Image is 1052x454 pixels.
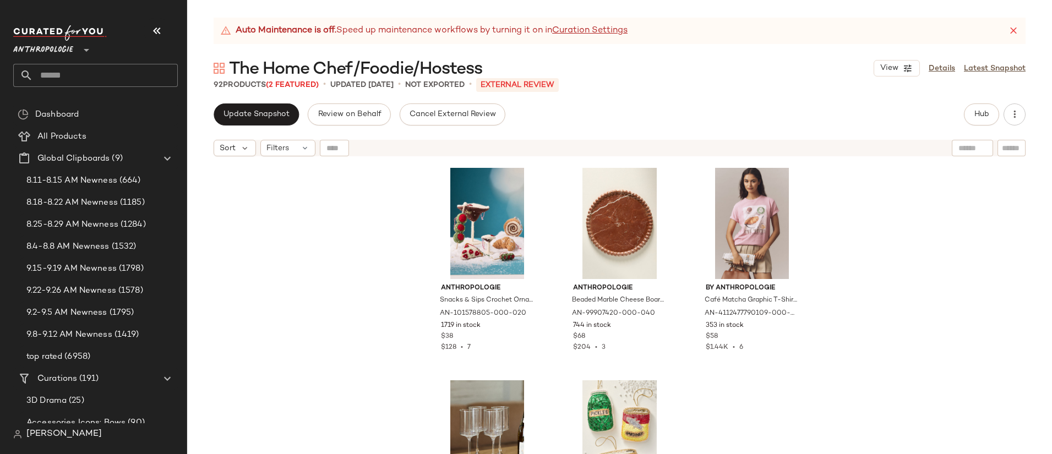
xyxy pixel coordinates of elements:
span: (1798) [117,262,144,275]
span: Snacks & Sips Crochet Ornament by Anthropologie in Brown, Size: Large, Wool/Plastic [440,296,533,305]
span: [PERSON_NAME] [26,428,102,441]
span: Global Clipboards [37,152,110,165]
span: $204 [573,344,591,351]
span: Accessories Icons: Bows [26,417,126,429]
span: 9.8-9.12 AM Newness [26,329,112,341]
span: (1419) [112,329,139,341]
span: $128 [441,344,456,351]
button: Update Snapshot [214,103,299,125]
span: • [469,78,472,91]
span: AN-4112477790109-000-066 [705,309,798,319]
span: Anthropologie [441,283,534,293]
span: (1795) [107,307,134,319]
img: svg%3e [214,63,225,74]
span: • [591,344,602,351]
span: (25) [67,395,84,407]
span: (191) [77,373,99,385]
a: Latest Snapshot [964,63,1026,74]
span: The Home Chef/Foodie/Hostess [229,58,482,80]
span: 744 in stock [573,321,611,331]
span: Update Snapshot [223,110,290,119]
button: Review on Behalf [308,103,390,125]
a: Curation Settings [552,24,628,37]
span: Café Matcha Graphic T-Shirt by Anthropologie in Pink, Women's, Size: XS, Cotton [705,296,798,305]
span: By Anthropologie [706,283,799,293]
span: $1.44K [706,344,728,351]
span: AN-99907420-000-040 [572,309,655,319]
img: 99907420_040_b [564,168,675,279]
span: (664) [117,174,141,187]
span: Beaded Marble Cheese Board by Anthropologie in Blue [572,296,665,305]
span: 9.2-9.5 AM Newness [26,307,107,319]
span: 8.18-8.22 AM Newness [26,196,118,209]
span: Review on Behalf [317,110,381,119]
span: 9.22-9.26 AM Newness [26,285,116,297]
div: Products [214,79,319,91]
span: • [456,344,467,351]
img: svg%3e [18,109,29,120]
span: $58 [706,332,718,342]
span: Cancel External Review [409,110,496,119]
span: Filters [266,143,289,154]
span: 9.15-9.19 AM Newness [26,262,117,275]
span: 353 in stock [706,321,744,331]
span: $38 [441,332,453,342]
span: Hub [974,110,989,119]
strong: Auto Maintenance is off. [236,24,336,37]
img: svg%3e [13,430,22,439]
button: Cancel External Review [400,103,505,125]
span: 7 [467,344,471,351]
span: Anthropologie [13,37,73,57]
span: 8.25-8.29 AM Newness [26,218,118,231]
span: All Products [37,130,86,143]
span: AN-101578805-000-020 [440,309,526,319]
span: top rated [26,351,62,363]
span: (1185) [118,196,145,209]
span: View [880,64,898,73]
span: 8.4-8.8 AM Newness [26,240,110,253]
span: Dashboard [35,108,79,121]
span: 8.11-8.15 AM Newness [26,174,117,187]
span: • [398,78,401,91]
p: External REVIEW [476,78,559,92]
img: 101578805_020_b10 [432,168,543,279]
span: (2 Featured) [266,81,319,89]
span: Sort [220,143,236,154]
button: View [874,60,920,76]
span: Anthropologie [573,283,666,293]
span: 3D Drama [26,395,67,407]
span: • [728,344,739,351]
span: • [323,78,326,91]
span: (1284) [118,218,146,231]
div: Speed up maintenance workflows by turning it on in [220,24,628,37]
button: Hub [964,103,999,125]
span: (90) [126,417,145,429]
p: Not Exported [405,79,465,91]
a: Details [929,63,955,74]
img: cfy_white_logo.C9jOOHJF.svg [13,25,107,41]
span: 1719 in stock [441,321,481,331]
p: updated [DATE] [330,79,394,91]
span: Curations [37,373,77,385]
span: (1532) [110,240,137,253]
span: (6958) [62,351,90,363]
span: (1578) [116,285,143,297]
img: 4112477790109_066_b [697,168,808,279]
span: $68 [573,332,585,342]
span: 92 [214,81,223,89]
span: 6 [739,344,743,351]
span: (9) [110,152,122,165]
span: 3 [602,344,606,351]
